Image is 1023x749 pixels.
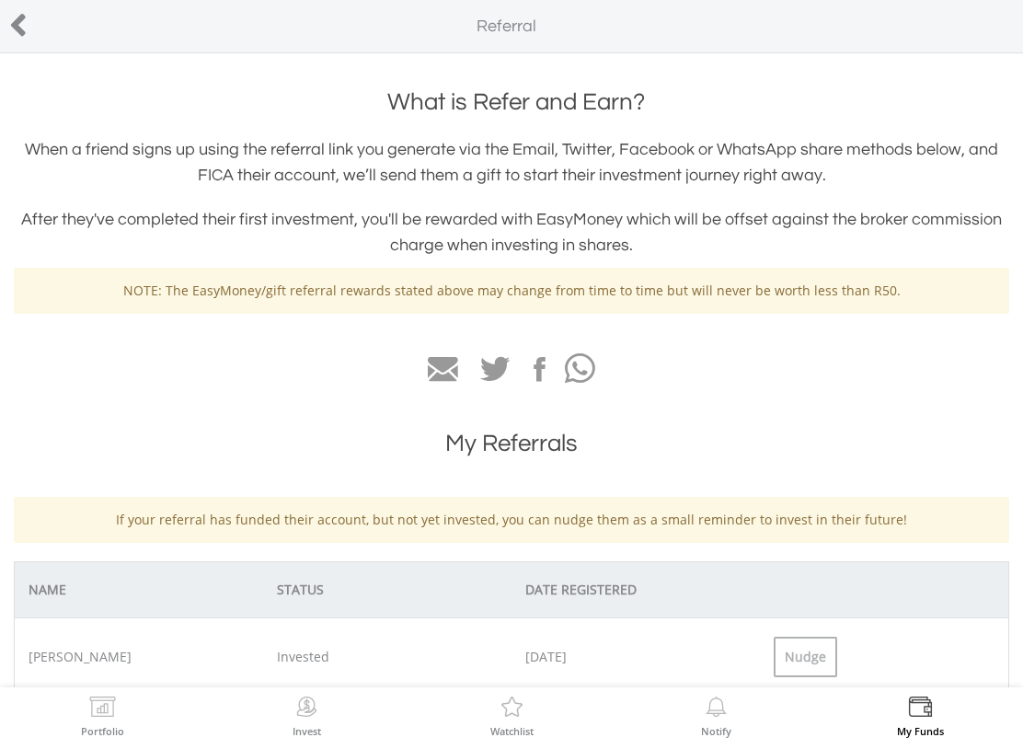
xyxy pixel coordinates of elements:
h3: After they've completed their first investment, you'll be rewarded with EasyMoney which will be o... [14,207,1009,259]
a: Invest [293,697,321,736]
label: Referral [477,15,536,39]
div: Nudge [774,637,837,677]
div: NAME [15,581,263,599]
h1: My Referrals [14,427,1009,460]
a: Portfolio [81,697,124,736]
div: STATUS [263,581,512,599]
div: Invested [263,648,512,666]
span: What is Refer and Earn? [387,90,645,114]
label: Watchlist [490,726,534,736]
p: NOTE: The EasyMoney/gift referral rewards stated above may change from time to time but will neve... [28,282,995,300]
a: My Funds [897,697,944,736]
img: View Notifications [702,697,730,722]
h3: When a friend signs up using the referral link you generate via the Email, Twitter, Facebook or W... [14,137,1009,189]
img: View Portfolio [88,697,117,722]
label: Notify [701,726,731,736]
div: [DATE] [512,648,760,666]
label: My Funds [897,726,944,736]
img: Invest Now [293,697,321,722]
img: Watchlist [498,697,526,722]
img: View Funds [906,697,935,722]
label: Invest [293,726,321,736]
label: Portfolio [81,726,124,736]
p: If your referral has funded their account, but not yet invested, you can nudge them as a small re... [28,511,995,529]
div: DATE REGISTERED [512,581,760,599]
a: Watchlist [490,697,534,736]
div: [PERSON_NAME] [15,648,263,666]
a: Notify [701,697,731,736]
